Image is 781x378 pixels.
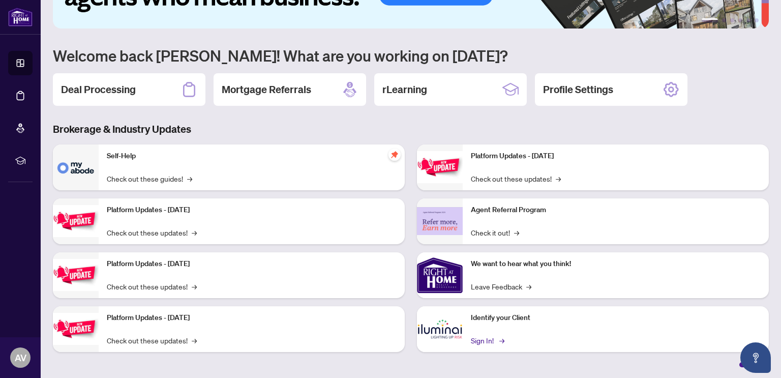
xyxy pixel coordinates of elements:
[107,151,397,162] p: Self-Help
[514,227,519,238] span: →
[53,259,99,291] img: Platform Updates - July 21, 2025
[187,173,192,184] span: →
[61,82,136,97] h2: Deal Processing
[107,173,192,184] a: Check out these guides!→
[543,82,613,97] h2: Profile Settings
[15,351,26,365] span: AV
[382,82,427,97] h2: rLearning
[556,173,561,184] span: →
[107,205,397,216] p: Platform Updates - [DATE]
[417,252,463,298] img: We want to hear what you think!
[471,258,761,270] p: We want to hear what you think!
[471,205,761,216] p: Agent Referral Program
[192,335,197,346] span: →
[471,281,531,292] a: Leave Feedback→
[755,18,759,22] button: 6
[107,335,197,346] a: Check out these updates!→
[499,335,504,346] span: →
[722,18,726,22] button: 2
[192,227,197,238] span: →
[526,281,531,292] span: →
[107,312,397,324] p: Platform Updates - [DATE]
[471,227,519,238] a: Check it out!→
[702,18,718,22] button: 1
[192,281,197,292] span: →
[53,205,99,237] img: Platform Updates - September 16, 2025
[107,281,197,292] a: Check out these updates!→
[53,313,99,345] img: Platform Updates - July 8, 2025
[471,173,561,184] a: Check out these updates!→
[471,151,761,162] p: Platform Updates - [DATE]
[8,8,33,26] img: logo
[53,46,769,65] h1: Welcome back [PERSON_NAME]! What are you working on [DATE]?
[471,335,503,346] a: Sign In!→
[417,306,463,352] img: Identify your Client
[417,151,463,183] img: Platform Updates - June 23, 2025
[107,227,197,238] a: Check out these updates!→
[53,122,769,136] h3: Brokerage & Industry Updates
[740,342,771,373] button: Open asap
[222,82,311,97] h2: Mortgage Referrals
[107,258,397,270] p: Platform Updates - [DATE]
[738,18,742,22] button: 4
[53,144,99,190] img: Self-Help
[471,312,761,324] p: Identify your Client
[730,18,734,22] button: 3
[417,207,463,235] img: Agent Referral Program
[388,149,401,161] span: pushpin
[746,18,750,22] button: 5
